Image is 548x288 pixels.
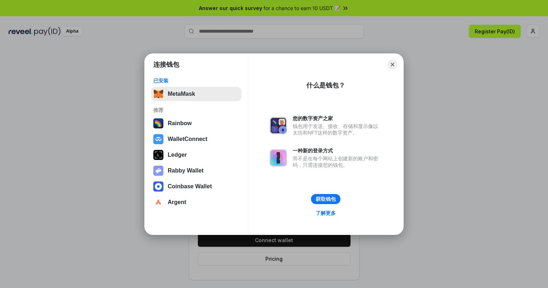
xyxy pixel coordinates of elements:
img: svg+xml,%3Csvg%20width%3D%2228%22%20height%3D%2228%22%20viewBox%3D%220%200%2028%2028%22%20fill%3D... [153,197,163,207]
button: WalletConnect [151,132,241,146]
div: Ledger [168,152,187,158]
a: 了解更多 [311,208,340,218]
button: Rainbow [151,116,241,131]
div: 钱包用于发送、接收、存储和显示像以太坊和NFT这样的数字资产。 [293,123,382,136]
div: 您的数字资产之家 [293,115,382,122]
img: svg+xml,%3Csvg%20width%3D%2228%22%20height%3D%2228%22%20viewBox%3D%220%200%2028%2028%22%20fill%3D... [153,181,163,192]
img: svg+xml,%3Csvg%20xmlns%3D%22http%3A%2F%2Fwww.w3.org%2F2000%2Fsvg%22%20fill%3D%22none%22%20viewBox... [270,117,287,134]
button: Ledger [151,148,241,162]
img: svg+xml,%3Csvg%20fill%3D%22none%22%20height%3D%2233%22%20viewBox%3D%220%200%2035%2033%22%20width%... [153,89,163,99]
div: 什么是钱包？ [306,81,345,90]
h1: 连接钱包 [153,60,179,69]
img: svg+xml,%3Csvg%20width%3D%2228%22%20height%3D%2228%22%20viewBox%3D%220%200%2028%2028%22%20fill%3D... [153,134,163,144]
button: 获取钱包 [311,194,340,204]
div: 已安装 [153,77,239,84]
div: 了解更多 [316,210,336,216]
button: Coinbase Wallet [151,179,241,194]
button: Rabby Wallet [151,164,241,178]
div: Rabby Wallet [168,167,204,174]
div: 而不是在每个网站上创建新的账户和密码，只需连接您的钱包。 [293,155,382,168]
div: MetaMask [168,91,195,97]
button: Close [387,60,398,70]
img: svg+xml,%3Csvg%20xmlns%3D%22http%3A%2F%2Fwww.w3.org%2F2000%2Fsvg%22%20width%3D%2228%22%20height%3... [153,150,163,160]
div: 一种新的登录方式 [293,147,382,154]
div: 获取钱包 [316,196,336,202]
div: 推荐 [153,107,239,113]
img: svg+xml,%3Csvg%20xmlns%3D%22http%3A%2F%2Fwww.w3.org%2F2000%2Fsvg%22%20fill%3D%22none%22%20viewBox... [270,149,287,166]
img: svg+xml,%3Csvg%20width%3D%22120%22%20height%3D%22120%22%20viewBox%3D%220%200%20120%20120%22%20fil... [153,118,163,128]
div: Coinbase Wallet [168,183,212,190]
div: Argent [168,199,186,206]
div: Rainbow [168,120,192,127]
div: WalletConnect [168,136,208,142]
button: Argent [151,195,241,209]
img: svg+xml,%3Csvg%20xmlns%3D%22http%3A%2F%2Fwww.w3.org%2F2000%2Fsvg%22%20fill%3D%22none%22%20viewBox... [153,166,163,176]
button: MetaMask [151,87,241,101]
